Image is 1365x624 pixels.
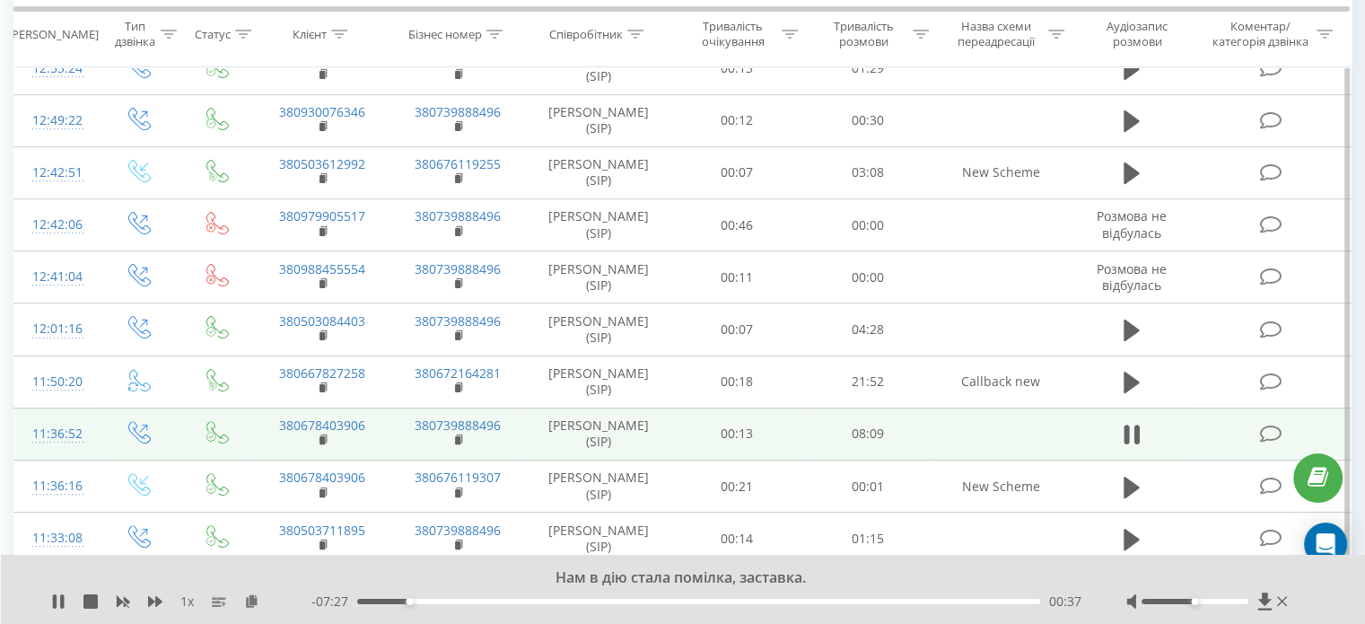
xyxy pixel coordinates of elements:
a: 380739888496 [415,207,501,224]
div: [PERSON_NAME] [8,26,99,41]
a: 380938336797 [279,51,365,68]
a: 380503612992 [279,155,365,172]
td: New Scheme [932,461,1068,513]
div: Назва схеми переадресації [949,19,1044,49]
td: 01:29 [802,42,932,94]
div: Коментар/категорія дзвінка [1207,19,1312,49]
div: 11:50:20 [32,365,80,400]
div: Open Intercom Messenger [1304,523,1347,566]
div: Співробітник [549,26,623,41]
a: 380988455554 [279,260,365,277]
td: 04:28 [802,303,932,356]
td: 00:21 [672,461,802,513]
td: 08:09 [802,408,932,460]
a: 380676119307 [415,469,501,486]
td: [PERSON_NAME] (SIP) [526,199,672,251]
span: - 07:27 [311,593,357,611]
td: [PERSON_NAME] (SIP) [526,94,672,146]
a: 380739888496 [415,417,501,434]
td: 21:52 [802,356,932,408]
div: Accessibility label [1191,598,1198,605]
td: 00:18 [672,356,802,408]
td: [PERSON_NAME] (SIP) [526,146,672,198]
span: 00:37 [1049,593,1081,611]
td: [PERSON_NAME] (SIP) [526,251,672,303]
div: Бізнес номер [408,26,482,41]
div: Нам в дію стала помілка, заставка. [175,568,1168,588]
td: 00:13 [672,408,802,460]
td: [PERSON_NAME] (SIP) [526,461,672,513]
a: 380930076346 [279,103,365,120]
td: New Scheme [932,146,1068,198]
td: [PERSON_NAME] (SIP) [526,303,672,356]
a: 380739888496 [415,51,501,68]
td: [PERSON_NAME] (SIP) [526,356,672,408]
td: 00:11 [672,251,802,303]
div: 12:42:06 [32,207,80,242]
span: 1 x [180,593,194,611]
td: 00:00 [802,251,932,303]
a: 380739888496 [415,312,501,330]
td: 00:12 [672,94,802,146]
div: Клієнт [293,26,327,41]
a: 380739888496 [415,103,501,120]
td: Callback new [932,356,1068,408]
div: 12:53:24 [32,51,80,86]
td: 00:07 [672,303,802,356]
div: Accessibility label [406,598,413,605]
div: Статус [195,26,231,41]
div: Тривалість розмови [818,19,908,49]
td: [PERSON_NAME] (SIP) [526,42,672,94]
div: Тип дзвінка [113,19,155,49]
td: 03:08 [802,146,932,198]
td: 00:13 [672,42,802,94]
span: Розмова не відбулась [1097,260,1167,294]
td: [PERSON_NAME] (SIP) [526,408,672,460]
td: 00:01 [802,461,932,513]
div: 12:01:16 [32,312,80,347]
td: [PERSON_NAME] (SIP) [526,513,672,565]
div: 12:49:22 [32,103,80,138]
a: 380503084403 [279,312,365,330]
a: 380676119255 [415,155,501,172]
a: 380678403906 [279,469,365,486]
td: 00:07 [672,146,802,198]
div: Аудіозапис розмови [1085,19,1190,49]
div: 12:41:04 [32,259,80,294]
div: 12:42:51 [32,155,80,190]
a: 380739888496 [415,522,501,539]
div: Тривалість очікування [688,19,778,49]
td: 00:14 [672,513,802,565]
div: 11:33:08 [32,521,80,556]
div: 11:36:16 [32,469,80,504]
a: 380667827258 [279,365,365,382]
td: 00:00 [802,199,932,251]
a: 380503711895 [279,522,365,539]
a: 380979905517 [279,207,365,224]
a: 380739888496 [415,260,501,277]
a: 380672164281 [415,365,501,382]
a: 380678403906 [279,417,365,434]
div: 11:36:52 [32,417,80,452]
td: 01:15 [802,513,932,565]
td: 00:30 [802,94,932,146]
td: 00:46 [672,199,802,251]
span: Розмова не відбулась [1097,207,1167,241]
